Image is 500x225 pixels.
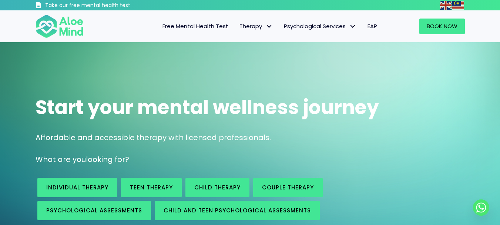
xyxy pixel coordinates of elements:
a: Couple therapy [253,178,323,197]
span: Child Therapy [194,183,241,191]
a: Psychological ServicesPsychological Services: submenu [278,19,362,34]
span: Therapy: submenu [264,21,275,32]
img: Aloe mind Logo [36,14,84,39]
nav: Menu [93,19,383,34]
span: Book Now [427,22,457,30]
span: Teen Therapy [130,183,173,191]
a: Take our free mental health test [36,2,170,10]
span: What are you [36,154,86,165]
a: Malay [452,1,465,9]
span: looking for? [86,154,129,165]
span: EAP [368,22,377,30]
a: Free Mental Health Test [157,19,234,34]
span: Free Mental Health Test [162,22,228,30]
span: Psychological Services [284,22,356,30]
span: Child and Teen Psychological assessments [164,206,311,214]
a: Teen Therapy [121,178,182,197]
img: en [440,1,452,10]
span: Psychological Services: submenu [348,21,358,32]
a: English [440,1,452,9]
a: Individual therapy [37,178,117,197]
span: Therapy [239,22,273,30]
p: Affordable and accessible therapy with licensed professionals. [36,132,465,143]
a: Child and Teen Psychological assessments [155,201,320,220]
span: Couple therapy [262,183,314,191]
span: Psychological assessments [46,206,142,214]
a: TherapyTherapy: submenu [234,19,278,34]
span: Start your mental wellness journey [36,94,379,121]
a: Whatsapp [473,199,489,216]
a: Child Therapy [185,178,249,197]
a: Psychological assessments [37,201,151,220]
h3: Take our free mental health test [45,2,170,9]
span: Individual therapy [46,183,108,191]
img: ms [452,1,464,10]
a: Book Now [419,19,465,34]
a: EAP [362,19,383,34]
